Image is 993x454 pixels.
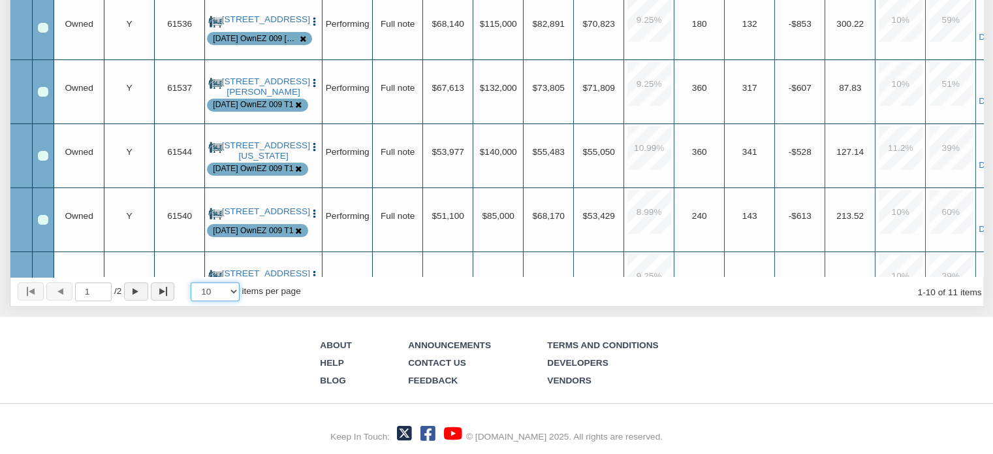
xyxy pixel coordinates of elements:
div: © [DOMAIN_NAME] 2025. All rights are reserved. [466,430,663,444]
span: Full note [381,83,415,93]
span: Full note [381,211,415,221]
span: 143 [742,211,757,221]
span: $73,805 [532,83,564,93]
span: $51,100 [432,211,464,221]
div: 10.0 [879,62,922,106]
span: Performing [326,275,370,285]
span: Owned [65,19,93,29]
a: Feedback [408,376,458,385]
button: Page to first [18,282,44,300]
span: -$853 [789,19,812,29]
a: 2051 Perkins Avenue, Indianapolis, IN, 46203 [222,76,306,98]
button: Press to open the note menu [309,76,320,89]
div: 11.2 [879,126,922,170]
div: Note is contained in the pool 8-26-25 OwnEZ 009 T1 [213,99,293,110]
button: Press to open the note menu [309,14,320,27]
div: Row 3, Row Selection Checkbox [38,87,48,97]
button: Page to last [151,282,174,300]
span: 317 [742,83,757,93]
div: 9.25 [627,62,671,106]
div: 8.99 [627,190,671,234]
img: for_sale.png [208,140,222,154]
span: Y [127,211,133,221]
span: Y [127,19,133,29]
span: $47,647 [432,275,464,285]
span: $85,000 [482,211,514,221]
span: $53,977 [432,147,464,157]
div: 10.99 [627,126,671,170]
button: Press to open the note menu [309,140,320,154]
span: 180 [692,19,707,29]
button: Press to open the note menu [309,268,320,282]
span: 129 [742,275,757,285]
span: $132,000 [480,83,517,93]
div: Keep In Touch: [330,430,390,444]
span: -$615 [789,275,812,285]
div: Note is contained in the pool 8-26-25 OwnEZ 009 T1 [213,225,293,236]
span: Y [127,83,133,93]
a: 3526 East Morris Street, Indianapolis, IN, 46203 [222,268,306,290]
span: $82,891 [532,19,564,29]
img: cell-menu.png [309,208,320,219]
span: $71,809 [582,83,614,93]
span: Owned [65,83,93,93]
span: $49,996 [582,275,614,285]
span: $55,483 [532,147,564,157]
a: Developers [547,358,608,368]
span: $68,170 [532,211,564,221]
span: -$613 [789,211,812,221]
a: Help [320,358,343,368]
span: 2 [114,285,121,298]
span: 132 [742,19,757,29]
span: $67,613 [432,83,464,93]
span: $140,000 [480,147,517,157]
img: cell-menu.png [309,270,320,281]
img: for_sale.png [208,76,222,90]
a: Contact Us [408,358,466,368]
span: $53,429 [582,211,614,221]
div: Row 2, Row Selection Checkbox [38,23,48,33]
a: About [320,340,352,350]
span: Owned [65,275,93,285]
span: Announcements [408,340,491,350]
button: Press to open the note menu [309,206,320,219]
div: 10.0 [879,254,922,298]
img: for_sale.png [208,14,222,28]
span: 180 [692,275,707,285]
span: 240 [692,211,707,221]
a: 1514 East 18th Street, Anderson, IN, 46016 [222,206,306,217]
abbr: through [922,287,926,297]
span: Y [127,147,133,157]
span: $55,050 [582,147,614,157]
span: Full note [381,19,415,29]
span: 61537 [167,83,192,93]
div: Note is contained in the pool 9-4-25 OwnEZ 009 T3 [213,33,298,44]
div: Note is contained in the pool 8-26-25 OwnEZ 009 T1 [213,163,293,174]
button: Page back [46,282,72,300]
span: Performing [326,147,370,157]
span: Owned [65,147,93,157]
div: 60.0 [929,190,973,234]
img: for_sale.png [208,268,222,282]
img: for_sale.png [208,206,222,220]
span: Full note [381,275,415,285]
span: items per page [242,286,300,296]
span: 213.52 [836,211,864,221]
div: 39.0 [929,126,973,170]
span: 127.14 [836,147,864,157]
span: 308.92 [836,275,864,285]
span: 341 [742,147,757,157]
img: cell-menu.png [309,142,320,153]
span: $59,757 [532,275,564,285]
span: 61540 [167,211,192,221]
img: cell-menu.png [309,16,320,27]
span: Performing [326,83,370,93]
span: 61544 [167,147,192,157]
abbr: of [114,286,117,296]
span: $121,000 [480,275,517,285]
a: Terms and Conditions [547,340,658,350]
a: Vendors [547,376,591,385]
span: 360 [692,147,707,157]
span: 360 [692,83,707,93]
div: 10.0 [879,190,922,234]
